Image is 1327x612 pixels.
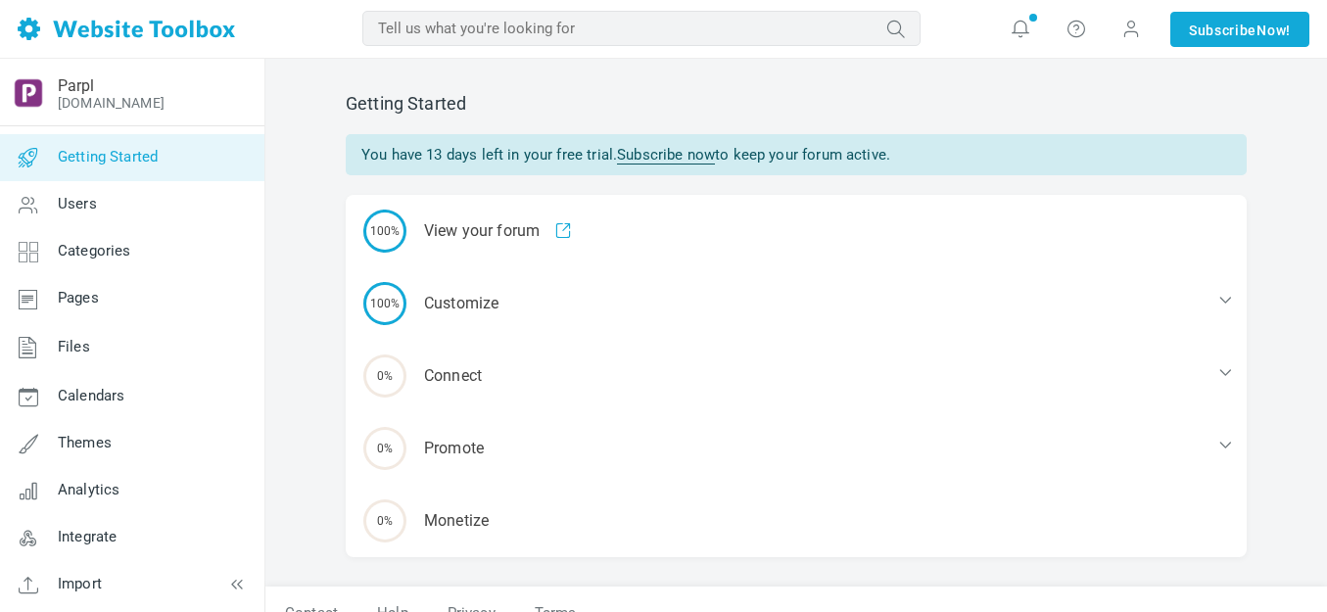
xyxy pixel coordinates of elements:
span: Integrate [58,528,117,545]
span: Themes [58,434,112,451]
a: 100% View your forum [346,195,1247,267]
span: Pages [58,289,99,306]
h2: Getting Started [346,93,1247,115]
span: Analytics [58,481,119,498]
span: Calendars [58,387,124,404]
span: Now! [1256,20,1291,41]
img: output-onlinepngtools%20-%202025-05-26T183955.010.png [13,77,44,109]
div: Customize [346,267,1247,340]
a: Subscribe now [617,146,715,165]
span: Users [58,195,97,212]
span: Import [58,575,102,592]
div: Promote [346,412,1247,485]
span: 0% [363,427,406,470]
span: 100% [363,282,406,325]
div: You have 13 days left in your free trial. to keep your forum active. [346,134,1247,175]
span: 0% [363,354,406,398]
span: 100% [363,210,406,253]
div: Connect [346,340,1247,412]
a: [DOMAIN_NAME] [58,95,165,111]
span: Getting Started [58,148,158,165]
a: 0% Monetize [346,485,1247,557]
input: Tell us what you're looking for [362,11,921,46]
div: Monetize [346,485,1247,557]
span: 0% [363,499,406,542]
div: View your forum [346,195,1247,267]
span: Categories [58,242,131,259]
a: Parpl [58,76,94,95]
a: SubscribeNow! [1170,12,1309,47]
span: Files [58,338,90,355]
